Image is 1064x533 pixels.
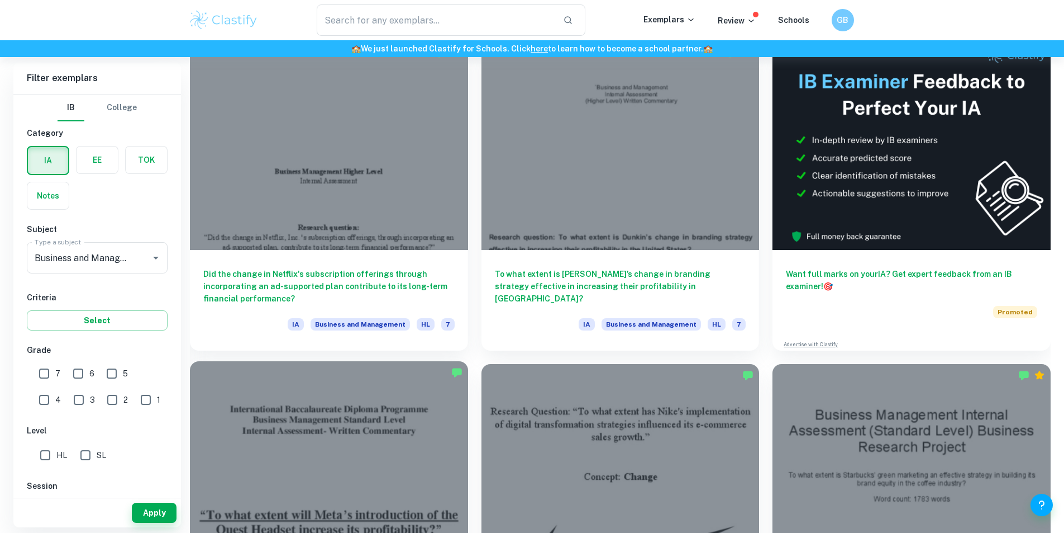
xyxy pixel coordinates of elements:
[718,15,756,27] p: Review
[823,282,833,291] span: 🎯
[786,268,1037,293] h6: Want full marks on your IA ? Get expert feedback from an IB examiner!
[441,318,455,331] span: 7
[531,44,548,53] a: here
[1030,494,1053,516] button: Help and Feedback
[27,127,168,139] h6: Category
[351,44,361,53] span: 🏫
[742,370,753,381] img: Marked
[732,318,746,331] span: 7
[27,291,168,304] h6: Criteria
[832,9,854,31] button: GB
[35,237,81,247] label: Type a subject
[772,41,1051,351] a: Want full marks on yourIA? Get expert feedback from an IB examiner!PromotedAdvertise with Clastify
[13,63,181,94] h6: Filter exemplars
[579,318,595,331] span: IA
[1034,370,1045,381] div: Premium
[55,394,61,406] span: 4
[2,43,1062,55] h6: We just launched Clastify for Schools. Click to learn how to become a school partner.
[317,4,555,36] input: Search for any exemplars...
[56,449,67,461] span: HL
[157,394,160,406] span: 1
[107,95,137,121] button: College
[1018,370,1029,381] img: Marked
[772,41,1051,250] img: Thumbnail
[836,14,849,26] h6: GB
[55,367,60,380] span: 7
[90,394,95,406] span: 3
[993,306,1037,318] span: Promoted
[311,318,410,331] span: Business and Management
[784,341,838,348] a: Advertise with Clastify
[495,268,746,305] h6: To what extent is [PERSON_NAME]’s change in branding strategy effective in increasing their profi...
[188,9,259,31] img: Clastify logo
[27,480,168,492] h6: Session
[703,44,713,53] span: 🏫
[643,13,695,26] p: Exemplars
[451,367,462,378] img: Marked
[190,41,468,351] a: Did the change in Netflix's subscription offerings through incorporating an ad-supported plan con...
[28,147,68,174] button: IA
[27,310,168,331] button: Select
[27,223,168,235] h6: Subject
[288,318,304,331] span: IA
[123,394,128,406] span: 2
[778,16,809,25] a: Schools
[27,344,168,356] h6: Grade
[27,182,69,209] button: Notes
[602,318,701,331] span: Business and Management
[132,503,176,523] button: Apply
[148,250,164,266] button: Open
[97,449,106,461] span: SL
[58,95,84,121] button: IB
[27,424,168,437] h6: Level
[77,147,118,173] button: EE
[58,95,137,121] div: Filter type choice
[417,318,435,331] span: HL
[126,147,167,173] button: TOK
[481,41,760,351] a: To what extent is [PERSON_NAME]’s change in branding strategy effective in increasing their profi...
[203,268,455,305] h6: Did the change in Netflix's subscription offerings through incorporating an ad-supported plan con...
[123,367,128,380] span: 5
[742,47,753,58] div: Premium
[451,47,462,58] div: Premium
[708,318,726,331] span: HL
[89,367,94,380] span: 6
